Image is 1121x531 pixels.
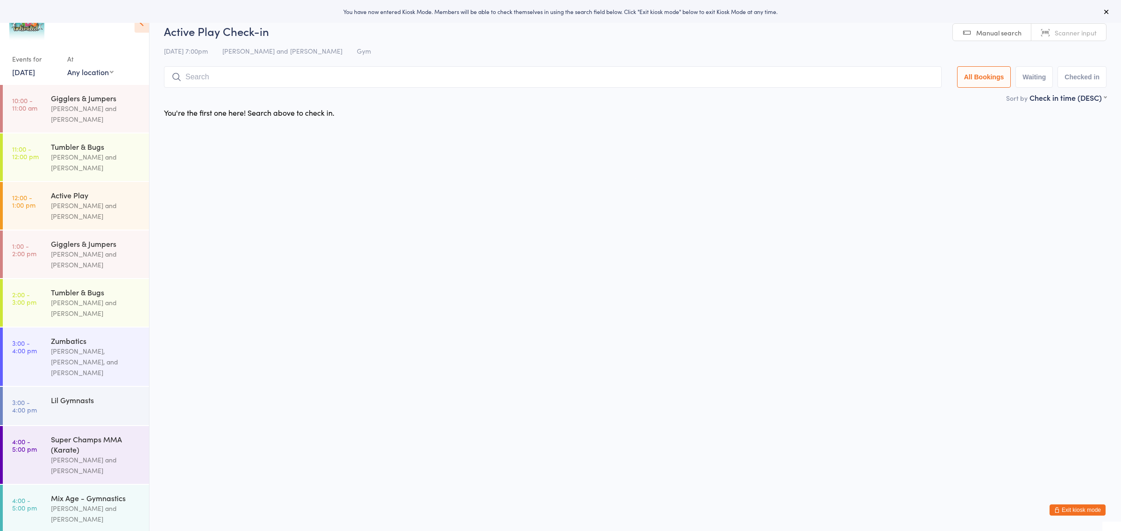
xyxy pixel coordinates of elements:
[12,438,37,453] time: 4:00 - 5:00 pm
[1055,28,1097,37] span: Scanner input
[51,200,141,222] div: [PERSON_NAME] and [PERSON_NAME]
[164,107,334,118] div: You're the first one here! Search above to check in.
[51,152,141,173] div: [PERSON_NAME] and [PERSON_NAME]
[12,145,39,160] time: 11:00 - 12:00 pm
[51,287,141,297] div: Tumbler & Bugs
[3,133,149,181] a: 11:00 -12:00 pmTumbler & Bugs[PERSON_NAME] and [PERSON_NAME]
[3,426,149,484] a: 4:00 -5:00 pmSuper Champs MMA (Karate)[PERSON_NAME] and [PERSON_NAME]
[3,279,149,327] a: 2:00 -3:00 pmTumbler & Bugs[PERSON_NAME] and [PERSON_NAME]
[51,190,141,200] div: Active Play
[976,28,1022,37] span: Manual search
[67,67,114,77] div: Any location
[51,93,141,103] div: Gigglers & Jumpers
[222,46,342,56] span: [PERSON_NAME] and [PERSON_NAME]
[12,291,36,306] time: 2:00 - 3:00 pm
[1057,66,1107,88] button: Checked in
[1029,92,1107,103] div: Check in time (DESC)
[51,434,141,454] div: Super Champs MMA (Karate)
[164,23,1107,39] h2: Active Play Check-in
[1050,504,1106,516] button: Exit kiosk mode
[3,85,149,133] a: 10:00 -11:00 amGigglers & Jumpers[PERSON_NAME] and [PERSON_NAME]
[3,182,149,230] a: 12:00 -1:00 pmActive Play[PERSON_NAME] and [PERSON_NAME]
[12,242,36,257] time: 1:00 - 2:00 pm
[51,103,141,125] div: [PERSON_NAME] and [PERSON_NAME]
[164,66,942,88] input: Search
[957,66,1011,88] button: All Bookings
[51,238,141,249] div: Gigglers & Jumpers
[12,398,37,413] time: 3:00 - 4:00 pm
[9,7,44,42] img: Kids Unlimited - Jumeirah Park
[67,51,114,67] div: At
[164,46,208,56] span: [DATE] 7:00pm
[12,97,37,112] time: 10:00 - 11:00 am
[51,335,141,346] div: Zumbatics
[12,194,35,209] time: 12:00 - 1:00 pm
[3,387,149,425] a: 3:00 -4:00 pmLil Gymnasts
[12,496,37,511] time: 4:00 - 5:00 pm
[12,339,37,354] time: 3:00 - 4:00 pm
[12,67,35,77] a: [DATE]
[51,493,141,503] div: Mix Age - Gymnastics
[51,454,141,476] div: [PERSON_NAME] and [PERSON_NAME]
[51,297,141,319] div: [PERSON_NAME] and [PERSON_NAME]
[3,328,149,386] a: 3:00 -4:00 pmZumbatics[PERSON_NAME], [PERSON_NAME], and [PERSON_NAME]
[1006,93,1028,103] label: Sort by
[357,46,371,56] span: Gym
[3,231,149,278] a: 1:00 -2:00 pmGigglers & Jumpers[PERSON_NAME] and [PERSON_NAME]
[51,249,141,270] div: [PERSON_NAME] and [PERSON_NAME]
[51,503,141,524] div: [PERSON_NAME] and [PERSON_NAME]
[51,141,141,152] div: Tumbler & Bugs
[51,395,141,405] div: Lil Gymnasts
[12,51,58,67] div: Events for
[1015,66,1053,88] button: Waiting
[51,346,141,378] div: [PERSON_NAME], [PERSON_NAME], and [PERSON_NAME]
[15,7,1106,15] div: You have now entered Kiosk Mode. Members will be able to check themselves in using the search fie...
